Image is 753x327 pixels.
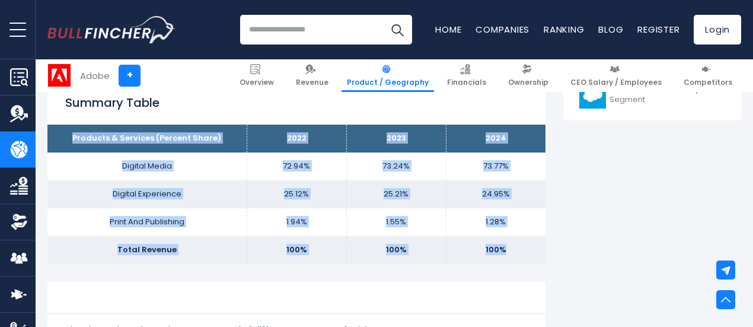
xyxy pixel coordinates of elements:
[47,125,247,153] th: Products & Services (Percent Share)
[47,16,175,43] a: Go to homepage
[446,125,545,153] th: 2024
[80,69,110,82] div: Adobe
[47,16,176,43] img: Bullfincher logo
[610,85,725,105] span: Salesforce Revenue by Segment
[291,59,334,92] a: Revenue
[637,23,679,36] a: Register
[247,180,346,208] td: 25.12%
[442,59,492,92] a: Financials
[598,23,623,36] a: Blog
[435,23,461,36] a: Home
[119,65,141,87] a: +
[446,236,545,264] td: 100%
[247,208,346,236] td: 1.94%
[347,78,429,87] span: Product / Geography
[247,125,346,153] th: 2022
[47,153,247,180] td: Digital Media
[572,79,732,112] a: Salesforce Revenue by Segment
[47,208,247,236] td: Print And Publishing
[503,59,554,92] a: Ownership
[247,153,346,180] td: 72.94%
[346,180,446,208] td: 25.21%
[346,236,446,264] td: 100%
[342,59,434,92] a: Product / Geography
[565,59,667,92] a: CEO Salary / Employees
[446,153,545,180] td: 73.77%
[47,180,247,208] td: Digital Experience
[570,78,662,87] span: CEO Salary / Employees
[48,64,71,87] img: ADBE logo
[508,78,548,87] span: Ownership
[694,15,741,45] a: Login
[684,78,732,87] span: Competitors
[10,213,28,231] img: Ownership
[240,78,274,87] span: Overview
[346,125,446,153] th: 2023
[296,78,328,87] span: Revenue
[678,59,738,92] a: Competitors
[346,153,446,180] td: 73.24%
[447,78,486,87] span: Financials
[65,94,528,112] h2: Summary Table
[346,208,446,236] td: 1.55%
[446,180,545,208] td: 24.95%
[47,236,247,264] td: Total Revenue
[579,82,606,109] img: CRM logo
[476,23,529,36] a: Companies
[382,15,412,45] button: Search
[247,236,346,264] td: 100%
[234,59,279,92] a: Overview
[446,208,545,236] td: 1.28%
[544,23,584,36] a: Ranking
